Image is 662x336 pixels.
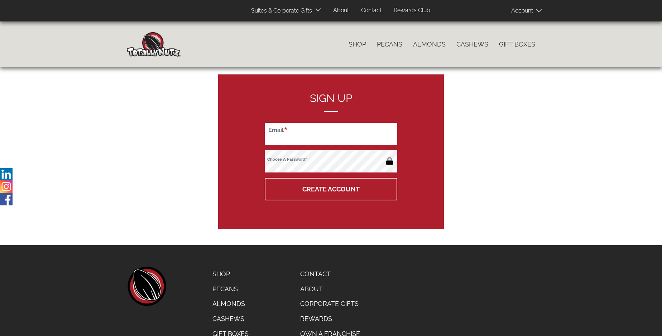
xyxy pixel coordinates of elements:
a: Shop [207,267,254,282]
a: Pecans [371,37,408,52]
input: Email [265,123,397,145]
a: Contact [295,267,365,282]
a: About [295,282,365,297]
a: home [127,267,166,306]
a: About [328,4,354,18]
img: Home [127,32,181,57]
a: Rewards [295,311,365,326]
a: Almonds [408,37,451,52]
a: Contact [356,4,387,18]
a: Rewards Club [388,4,436,18]
a: Shop [343,37,371,52]
button: Create Account [265,178,397,200]
a: Almonds [207,296,254,311]
a: Suites & Corporate Gifts [246,4,314,18]
a: Cashews [451,37,494,52]
h2: Sign up [265,92,397,112]
a: Corporate Gifts [295,296,365,311]
a: Pecans [207,282,254,297]
a: Gift Boxes [494,37,541,52]
a: Cashews [207,311,254,326]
